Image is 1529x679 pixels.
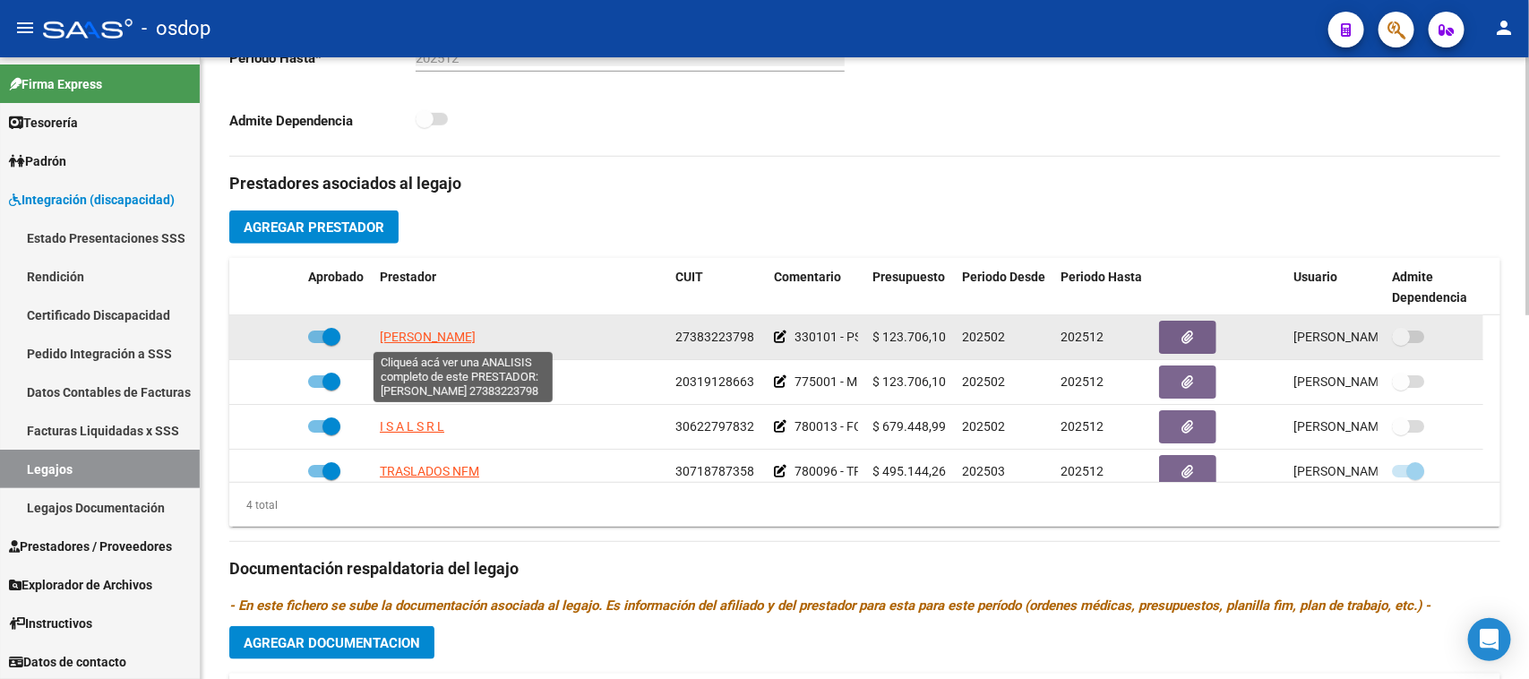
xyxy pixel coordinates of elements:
[774,270,841,284] span: Comentario
[675,330,754,344] span: 27383223798
[872,330,946,344] span: $ 123.706,10
[1392,270,1467,305] span: Admite Dependencia
[229,211,399,244] button: Agregar Prestador
[9,537,172,556] span: Prestadores / Proveedores
[229,111,416,131] p: Admite Dependencia
[1061,374,1104,389] span: 202512
[380,330,476,344] span: [PERSON_NAME]
[9,190,175,210] span: Integración (discapacidad)
[1061,330,1104,344] span: 202512
[229,556,1500,581] h3: Documentación respaldatoria del legajo
[1061,270,1142,284] span: Periodo Hasta
[872,270,945,284] span: Presupuesto
[795,464,1069,478] span: 780096 - TRANSPORTE(KM) / A FL / 677 km/mes
[795,374,1009,389] span: 775001 - MUSICOTERAPIA / 2ses/sem
[872,419,946,434] span: $ 679.448,99
[380,419,444,434] span: I S A L S R L
[962,270,1045,284] span: Periodo Desde
[1293,419,1434,434] span: [PERSON_NAME] [DATE]
[308,270,364,284] span: Aprobado
[1293,270,1337,284] span: Usuario
[380,374,476,389] span: [PERSON_NAME]
[9,74,102,94] span: Firma Express
[675,270,703,284] span: CUIT
[9,575,152,595] span: Explorador de Archivos
[865,258,955,317] datatable-header-cell: Presupuesto
[229,171,1500,196] h3: Prestadores asociados al legajo
[795,330,1197,344] span: 330101 - PSICOTERAPIAS INDIVIDUALES NIÑOS O ADULTOS / 2ses/sem
[9,652,126,672] span: Datos de contacto
[955,258,1053,317] datatable-header-cell: Periodo Desde
[1293,374,1434,389] span: [PERSON_NAME] [DATE]
[1293,464,1434,478] span: [PERSON_NAME] [DATE]
[767,258,865,317] datatable-header-cell: Comentario
[229,597,1430,614] i: - En este fichero se sube la documentación asociada al legajo. Es información del afiliado y del ...
[229,626,434,659] button: Agregar Documentacion
[1493,17,1515,39] mat-icon: person
[229,495,278,515] div: 4 total
[9,113,78,133] span: Tesorería
[1293,330,1434,344] span: [PERSON_NAME] [DATE]
[14,17,36,39] mat-icon: menu
[962,374,1005,389] span: 202502
[1286,258,1385,317] datatable-header-cell: Usuario
[229,48,416,68] p: Periodo Hasta
[9,614,92,633] span: Instructivos
[1385,258,1483,317] datatable-header-cell: Admite Dependencia
[1061,419,1104,434] span: 202512
[244,635,420,651] span: Agregar Documentacion
[795,419,1190,434] span: 780013 - FORMACION LABORAL - JORNADA DOBLE CAT.A (MENSUAL)
[962,330,1005,344] span: 202502
[301,258,373,317] datatable-header-cell: Aprobado
[1053,258,1152,317] datatable-header-cell: Periodo Hasta
[142,9,210,48] span: - osdop
[675,374,754,389] span: 20319128663
[872,374,946,389] span: $ 123.706,10
[675,464,754,478] span: 30718787358
[1468,618,1511,661] div: Open Intercom Messenger
[872,464,946,478] span: $ 495.144,26
[668,258,767,317] datatable-header-cell: CUIT
[962,464,1005,478] span: 202503
[1061,464,1104,478] span: 202512
[244,219,384,236] span: Agregar Prestador
[380,464,479,478] span: TRASLADOS NFM
[675,419,754,434] span: 30622797832
[380,270,436,284] span: Prestador
[962,419,1005,434] span: 202502
[9,151,66,171] span: Padrón
[373,258,668,317] datatable-header-cell: Prestador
